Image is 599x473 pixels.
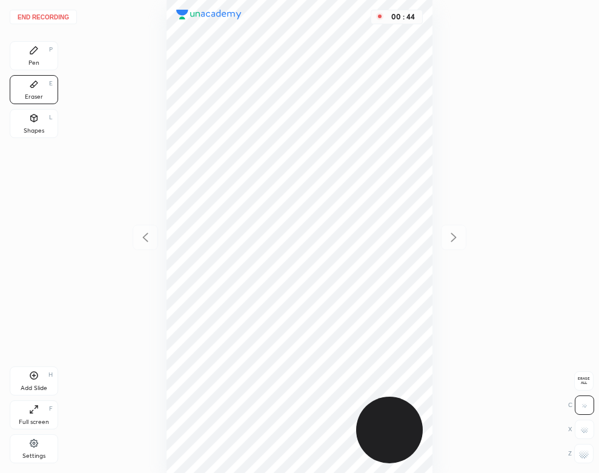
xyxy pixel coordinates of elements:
[21,385,47,391] div: Add Slide
[49,406,53,412] div: F
[49,47,53,53] div: P
[49,81,53,87] div: E
[10,10,77,24] button: End recording
[568,420,594,439] div: X
[176,10,242,19] img: logo.38c385cc.svg
[575,377,593,385] span: Erase all
[568,444,594,463] div: Z
[568,395,594,415] div: C
[24,128,44,134] div: Shapes
[22,453,45,459] div: Settings
[388,13,417,21] div: 00 : 44
[19,419,49,425] div: Full screen
[48,372,53,378] div: H
[25,94,43,100] div: Eraser
[28,60,39,66] div: Pen
[49,114,53,121] div: L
